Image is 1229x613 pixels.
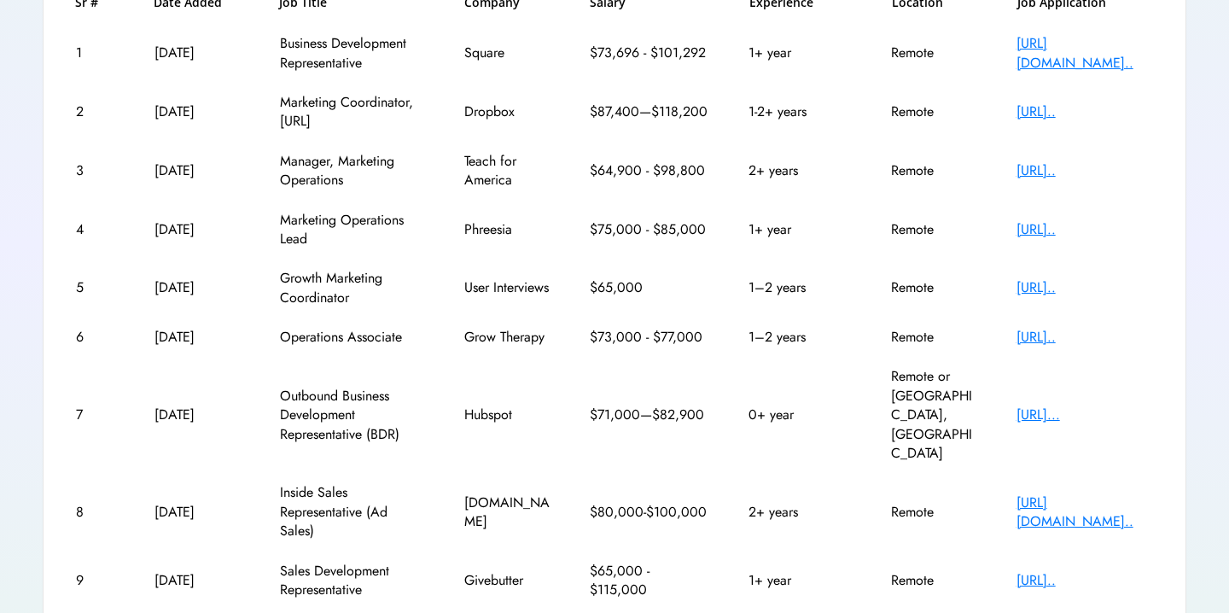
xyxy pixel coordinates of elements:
[464,44,550,62] div: Square
[464,328,550,347] div: Grow Therapy
[464,493,550,532] div: [DOMAIN_NAME]
[280,483,425,540] div: Inside Sales Representative (Ad Sales)
[280,269,425,307] div: Growth Marketing Coordinator
[590,562,709,600] div: $65,000 - $115,000
[590,328,709,347] div: $73,000 - $77,000
[748,44,851,62] div: 1+ year
[280,387,425,444] div: Outbound Business Development Representative (BDR)
[590,220,709,239] div: $75,000 - $85,000
[1016,102,1153,121] div: [URL]..
[154,571,240,590] div: [DATE]
[154,102,240,121] div: [DATE]
[1016,328,1153,347] div: [URL]..
[891,278,976,297] div: Remote
[590,406,709,424] div: $71,000—$82,900
[154,406,240,424] div: [DATE]
[280,93,425,131] div: Marketing Coordinator, [URL]
[1016,278,1153,297] div: [URL]..
[76,328,114,347] div: 6
[891,44,976,62] div: Remote
[76,571,114,590] div: 9
[280,152,425,190] div: Manager, Marketing Operations
[76,503,114,522] div: 8
[464,278,550,297] div: User Interviews
[280,34,425,73] div: Business Development Representative
[748,220,851,239] div: 1+ year
[590,278,709,297] div: $65,000
[891,102,976,121] div: Remote
[748,278,851,297] div: 1–2 years
[891,161,976,180] div: Remote
[1016,220,1153,239] div: [URL]..
[76,102,114,121] div: 2
[76,406,114,424] div: 7
[76,220,114,239] div: 4
[154,44,240,62] div: [DATE]
[891,571,976,590] div: Remote
[748,503,851,522] div: 2+ years
[1016,161,1153,180] div: [URL]..
[748,406,851,424] div: 0+ year
[464,102,550,121] div: Dropbox
[464,220,550,239] div: Phreesia
[1016,34,1153,73] div: [URL][DOMAIN_NAME]..
[748,571,851,590] div: 1+ year
[891,328,976,347] div: Remote
[590,503,709,522] div: $80,000-$100,000
[280,328,425,347] div: Operations Associate
[464,571,550,590] div: Givebutter
[748,328,851,347] div: 1–2 years
[891,220,976,239] div: Remote
[464,406,550,424] div: Hubspot
[891,367,976,463] div: Remote or [GEOGRAPHIC_DATA], [GEOGRAPHIC_DATA]
[154,278,240,297] div: [DATE]
[154,220,240,239] div: [DATE]
[1016,493,1153,532] div: [URL][DOMAIN_NAME]..
[280,562,425,600] div: Sales Development Representative
[748,161,851,180] div: 2+ years
[76,278,114,297] div: 5
[154,161,240,180] div: [DATE]
[748,102,851,121] div: 1-2+ years
[590,161,709,180] div: $64,900 - $98,800
[154,503,240,522] div: [DATE]
[154,328,240,347] div: [DATE]
[76,44,114,62] div: 1
[590,44,709,62] div: $73,696 - $101,292
[1016,406,1153,424] div: [URL]...
[891,503,976,522] div: Remote
[280,211,425,249] div: Marketing Operations Lead
[590,102,709,121] div: $87,400—$118,200
[464,152,550,190] div: Teach for America
[76,161,114,180] div: 3
[1016,571,1153,590] div: [URL]..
